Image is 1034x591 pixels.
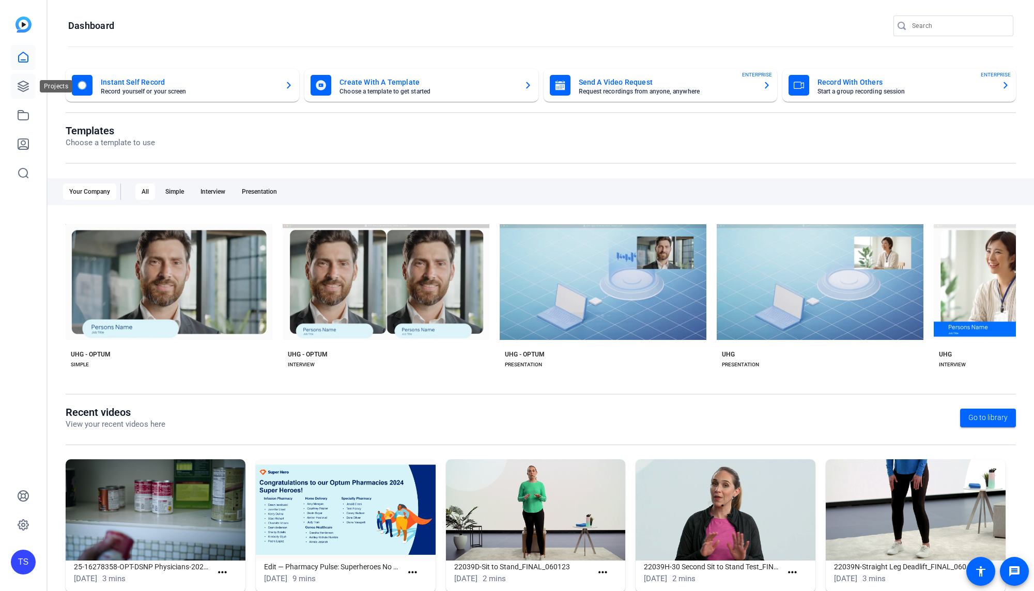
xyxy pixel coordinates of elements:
[644,561,782,573] h1: 22039H-30 Second Sit to Stand Test_FINAL_052323
[454,574,477,583] span: [DATE]
[102,574,126,583] span: 3 mins
[981,71,1011,79] span: ENTERPRISE
[101,76,276,88] mat-card-title: Instant Self Record
[406,566,419,579] mat-icon: more_horiz
[40,80,72,92] div: Projects
[722,361,759,369] div: PRESENTATION
[1008,565,1021,578] mat-icon: message
[194,183,232,200] div: Interview
[782,69,1016,102] button: Record With OthersStart a group recording sessionENTERPRISE
[817,88,993,95] mat-card-subtitle: Start a group recording session
[786,566,799,579] mat-icon: more_horiz
[264,574,287,583] span: [DATE]
[483,574,506,583] span: 2 mins
[68,20,114,32] h1: Dashboard
[66,137,155,149] p: Choose a template to use
[912,20,1005,32] input: Search
[288,361,315,369] div: INTERVIEW
[74,574,97,583] span: [DATE]
[288,350,328,359] div: UHG - OPTUM
[256,459,436,561] img: Edit — Pharmacy Pulse: Superheroes No Graphics
[339,76,515,88] mat-card-title: Create With A Template
[505,361,542,369] div: PRESENTATION
[74,561,212,573] h1: 25-16278358-OPT-DSNP Physicians-20250617
[11,550,36,574] div: TS
[66,69,299,102] button: Instant Self RecordRecord yourself or your screen
[579,76,754,88] mat-card-title: Send A Video Request
[66,125,155,137] h1: Templates
[596,566,609,579] mat-icon: more_horiz
[579,88,754,95] mat-card-subtitle: Request recordings from anyone, anywhere
[454,561,592,573] h1: 22039D-Sit to Stand_FINAL_060123
[975,565,987,578] mat-icon: accessibility
[817,76,993,88] mat-card-title: Record With Others
[66,406,165,418] h1: Recent videos
[101,88,276,95] mat-card-subtitle: Record yourself or your screen
[636,459,815,561] img: 22039H-30 Second Sit to Stand Test_FINAL_052323
[216,566,229,579] mat-icon: more_horiz
[826,459,1006,561] img: 22039N-Straight Leg Deadlift_FINAL_060123
[505,350,545,359] div: UHG - OPTUM
[264,561,402,573] h1: Edit — Pharmacy Pulse: Superheroes No Graphics
[939,361,966,369] div: INTERVIEW
[159,183,190,200] div: Simple
[236,183,283,200] div: Presentation
[71,361,89,369] div: SIMPLE
[66,459,245,561] img: 25-16278358-OPT-DSNP Physicians-20250617
[544,69,777,102] button: Send A Video RequestRequest recordings from anyone, anywhereENTERPRISE
[968,412,1008,423] span: Go to library
[834,574,857,583] span: [DATE]
[722,350,735,359] div: UHG
[446,459,626,561] img: 22039D-Sit to Stand_FINAL_060123
[292,574,316,583] span: 9 mins
[66,418,165,430] p: View your recent videos here
[63,183,116,200] div: Your Company
[672,574,696,583] span: 2 mins
[644,574,667,583] span: [DATE]
[742,71,772,79] span: ENTERPRISE
[339,88,515,95] mat-card-subtitle: Choose a template to get started
[834,561,972,573] h1: 22039N-Straight Leg Deadlift_FINAL_060123
[135,183,155,200] div: All
[304,69,538,102] button: Create With A TemplateChoose a template to get started
[71,350,111,359] div: UHG - OPTUM
[16,17,32,33] img: blue-gradient.svg
[862,574,886,583] span: 3 mins
[939,350,952,359] div: UHG
[960,409,1016,427] a: Go to library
